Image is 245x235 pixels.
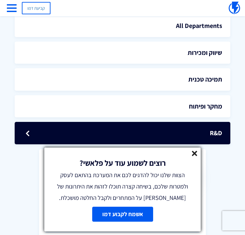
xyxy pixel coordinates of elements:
a: All Departments [15,15,230,37]
a: תמיכה טכנית [15,68,230,91]
a: מחקר ופיתוח [15,95,230,118]
a: R&D [15,122,230,144]
a: שיווק ומכירות [15,42,230,64]
a: קביעת דמו [22,2,50,14]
